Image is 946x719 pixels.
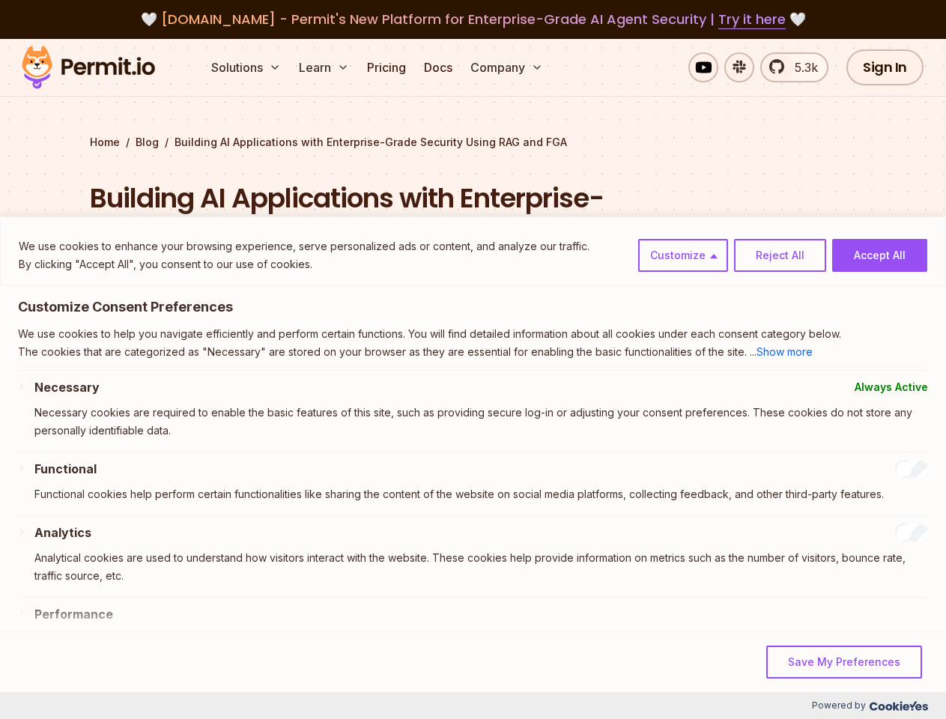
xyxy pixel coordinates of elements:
input: Enable Functional [895,460,928,478]
button: Solutions [205,52,287,82]
button: Necessary [34,378,100,396]
a: Pricing [361,52,412,82]
button: Functional [34,460,97,478]
a: Try it here [718,10,786,29]
span: 5.3k [786,58,818,76]
p: We use cookies to enhance your browsing experience, serve personalized ads or content, and analyz... [19,237,589,255]
button: Accept All [832,239,927,272]
div: / / [90,135,857,150]
button: Save My Preferences [766,646,922,679]
img: Cookieyes logo [870,701,928,711]
span: [DOMAIN_NAME] - Permit's New Platform for Enterprise-Grade AI Agent Security | [161,10,786,28]
button: Show more [757,343,813,361]
p: Functional cookies help perform certain functionalities like sharing the content of the website o... [34,485,928,503]
a: Home [90,135,120,150]
p: The cookies that are categorized as "Necessary" are stored on your browser as they are essential ... [18,343,928,361]
button: Customize [638,239,728,272]
button: Analytics [34,524,91,541]
button: Reject All [734,239,826,272]
button: Learn [293,52,355,82]
a: Blog [136,135,159,150]
a: Sign In [846,49,924,85]
p: We use cookies to help you navigate efficiently and perform certain functions. You will find deta... [18,325,928,343]
span: Always Active [855,378,928,396]
button: Company [464,52,549,82]
span: Customize Consent Preferences [18,298,233,316]
div: 🤍 🤍 [36,9,910,30]
p: Necessary cookies are required to enable the basic features of this site, such as providing secur... [34,404,928,440]
h1: Building AI Applications with Enterprise-Grade Security Using RAG and FGA [90,180,665,254]
a: Docs [418,52,458,82]
p: By clicking "Accept All", you consent to our use of cookies. [19,255,589,273]
img: Permit logo [15,42,162,93]
input: Enable Analytics [895,524,928,541]
p: Analytical cookies are used to understand how visitors interact with the website. These cookies h... [34,549,928,585]
a: 5.3k [760,52,828,82]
